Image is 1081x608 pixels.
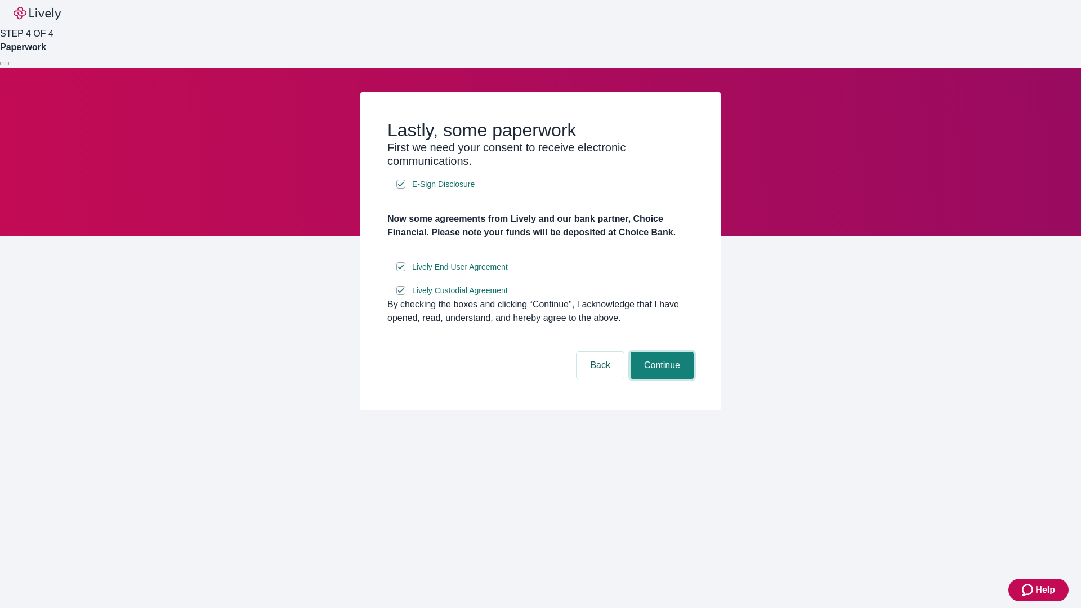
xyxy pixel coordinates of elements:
span: Lively Custodial Agreement [412,285,508,297]
svg: Zendesk support icon [1022,583,1035,597]
a: e-sign disclosure document [410,260,510,274]
h4: Now some agreements from Lively and our bank partner, Choice Financial. Please note your funds wi... [387,212,694,239]
h3: First we need your consent to receive electronic communications. [387,141,694,168]
img: Lively [14,7,61,20]
button: Back [577,352,624,379]
span: Lively End User Agreement [412,261,508,273]
h2: Lastly, some paperwork [387,119,694,141]
span: E-Sign Disclosure [412,178,475,190]
span: Help [1035,583,1055,597]
div: By checking the boxes and clicking “Continue", I acknowledge that I have opened, read, understand... [387,298,694,325]
a: e-sign disclosure document [410,177,477,191]
a: e-sign disclosure document [410,284,510,298]
button: Zendesk support iconHelp [1008,579,1069,601]
button: Continue [631,352,694,379]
